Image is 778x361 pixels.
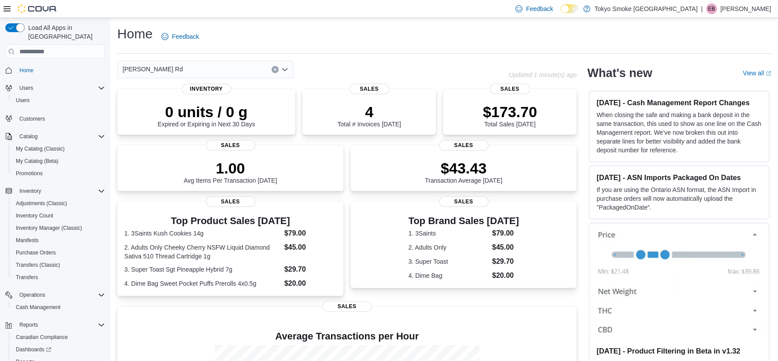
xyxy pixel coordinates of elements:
span: Inventory [19,188,41,195]
button: Manifests [9,234,108,247]
dt: 1. 3Saints Kush Cookies 14g [124,229,281,238]
button: Inventory [2,185,108,197]
h3: [DATE] - Product Filtering in Beta in v1.32 [596,346,762,355]
a: Transfers (Classic) [12,260,63,270]
button: Inventory [16,186,45,196]
a: Inventory Manager (Classic) [12,223,86,233]
span: Users [16,83,105,93]
button: Adjustments (Classic) [9,197,108,210]
span: Catalog [16,131,105,142]
h3: Top Brand Sales [DATE] [408,216,519,226]
span: Operations [16,290,105,300]
dt: 4. Dime Bag [408,271,488,280]
p: Tokyo Smoke [GEOGRAPHIC_DATA] [595,4,698,14]
button: Promotions [9,167,108,180]
button: Operations [16,290,49,300]
span: Feedback [526,4,553,13]
span: Customers [19,115,45,122]
h3: Top Product Sales [DATE] [124,216,336,226]
span: Canadian Compliance [16,334,68,341]
span: Sales [490,84,530,94]
p: 1.00 [184,159,277,177]
span: Inventory Count [12,210,105,221]
span: Sales [322,301,372,312]
button: Cash Management [9,301,108,313]
span: Transfers (Classic) [12,260,105,270]
button: Home [2,64,108,77]
dd: $79.00 [492,228,519,239]
span: My Catalog (Beta) [16,158,59,165]
button: My Catalog (Beta) [9,155,108,167]
span: Sales [206,140,255,151]
span: Sales [439,140,488,151]
span: My Catalog (Classic) [12,144,105,154]
span: Inventory [16,186,105,196]
span: Canadian Compliance [12,332,105,343]
span: EB [708,4,715,14]
h1: Home [117,25,153,43]
dd: $29.70 [492,256,519,267]
span: Inventory [182,84,231,94]
button: Open list of options [281,66,288,73]
dd: $20.00 [284,278,336,289]
dd: $29.70 [284,264,336,275]
a: Home [16,65,37,76]
button: Purchase Orders [9,247,108,259]
button: Reports [16,320,41,330]
button: Inventory Manager (Classic) [9,222,108,234]
a: View allExternal link [743,70,771,77]
a: My Catalog (Classic) [12,144,68,154]
span: [PERSON_NAME] Rd [123,64,183,74]
dd: $79.00 [284,228,336,239]
a: Feedback [158,28,202,45]
span: Dashboards [12,344,105,355]
button: Transfers (Classic) [9,259,108,271]
p: Updated 1 minute(s) ago [509,71,577,78]
dt: 2. Adults Only [408,243,488,252]
span: Customers [16,113,105,124]
span: Dashboards [16,346,51,353]
span: Adjustments (Classic) [12,198,105,209]
span: Operations [19,291,45,298]
p: When closing the safe and making a bank deposit in the same transaction, this used to show as one... [596,111,762,155]
span: Sales [206,196,255,207]
span: Catalog [19,133,37,140]
span: Purchase Orders [16,249,56,256]
span: Transfers [16,274,38,281]
dt: 4. Dime Bag Sweet Pocket Puffs Prerolls 4x0.5g [124,279,281,288]
dd: $45.00 [284,242,336,253]
span: Dark Mode [560,13,561,14]
h4: Average Transactions per Hour [124,331,570,342]
button: Inventory Count [9,210,108,222]
span: Transfers [12,272,105,283]
a: Cash Management [12,302,64,313]
img: Cova [18,4,57,13]
span: Users [12,95,105,106]
button: Users [16,83,37,93]
a: Promotions [12,168,46,179]
button: Canadian Compliance [9,331,108,343]
p: $173.70 [483,103,537,121]
a: Purchase Orders [12,247,60,258]
span: Transfers (Classic) [16,262,60,269]
span: Manifests [12,235,105,246]
h3: [DATE] - Cash Management Report Changes [596,98,762,107]
span: Reports [19,321,38,328]
span: Inventory Count [16,212,53,219]
p: 4 [337,103,401,121]
span: Promotions [12,168,105,179]
button: Catalog [16,131,41,142]
div: Ebrahim Badsha [706,4,717,14]
button: Clear input [272,66,279,73]
div: Transaction Average [DATE] [425,159,503,184]
span: Cash Management [12,302,105,313]
button: Operations [2,289,108,301]
a: Dashboards [9,343,108,356]
div: Expired or Expiring in Next 30 Days [158,103,255,128]
span: Cash Management [16,304,60,311]
button: Users [2,82,108,94]
h2: What's new [587,66,652,80]
button: Transfers [9,271,108,284]
a: Transfers [12,272,41,283]
button: Catalog [2,130,108,143]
